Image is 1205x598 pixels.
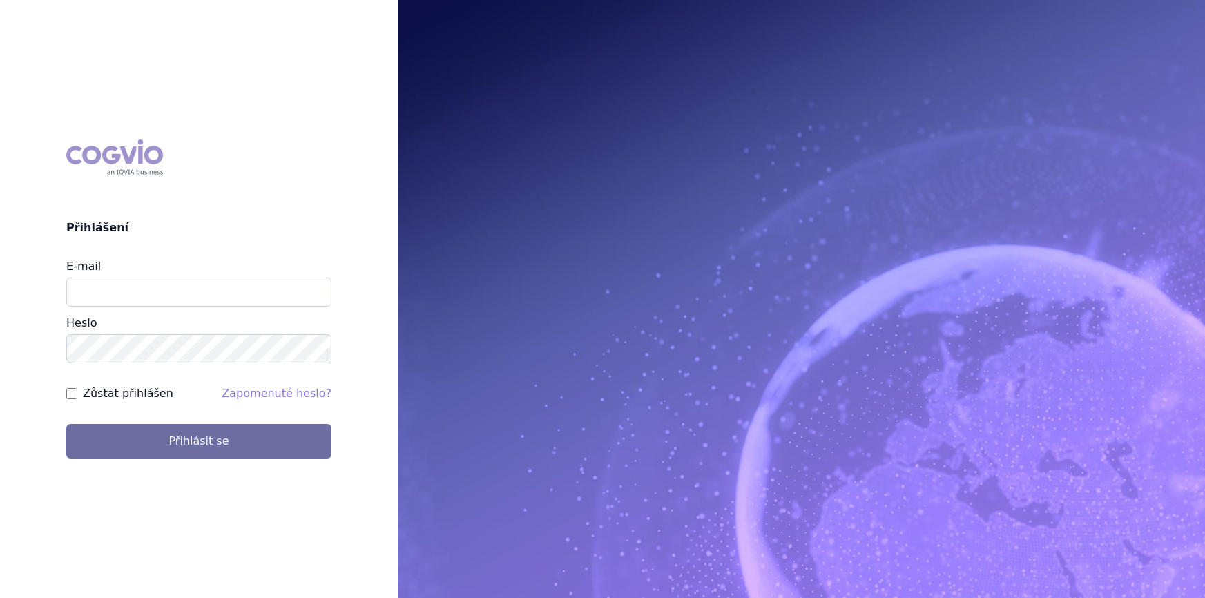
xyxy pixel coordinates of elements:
[66,220,331,236] h2: Přihlášení
[66,139,163,175] div: COGVIO
[66,260,101,273] label: E-mail
[222,387,331,400] a: Zapomenuté heslo?
[66,316,97,329] label: Heslo
[66,424,331,459] button: Přihlásit se
[83,385,173,402] label: Zůstat přihlášen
